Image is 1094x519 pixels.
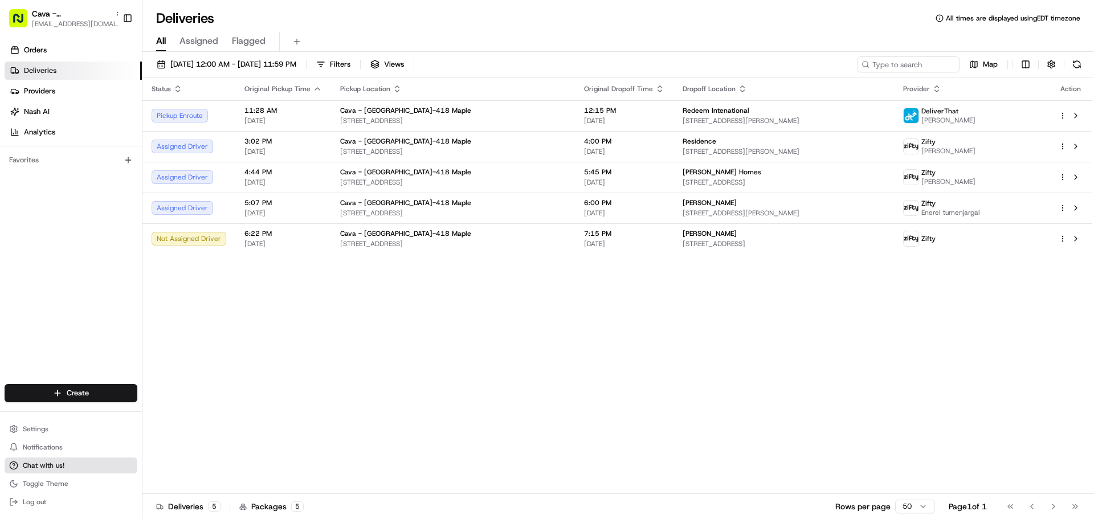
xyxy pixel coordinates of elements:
[921,107,958,116] span: DeliverThat
[156,34,166,48] span: All
[340,167,471,177] span: Cava - [GEOGRAPHIC_DATA]-418 Maple
[30,9,43,23] img: Go home
[32,19,123,28] span: [EMAIL_ADDRESS][DOMAIN_NAME]
[683,84,736,93] span: Dropoff Location
[5,123,142,141] a: Analytics
[208,501,221,512] div: 5
[904,201,919,215] img: zifty-logo-trans-sq.png
[23,461,64,470] span: Chat with us!
[244,167,322,177] span: 4:44 PM
[340,147,566,156] span: [STREET_ADDRESS]
[340,116,566,125] span: [STREET_ADDRESS]
[36,103,152,112] span: [PERSON_NAME] [PERSON_NAME]
[244,209,322,218] span: [DATE]
[584,116,664,125] span: [DATE]
[5,457,137,473] button: Chat with us!
[5,41,142,59] a: Orders
[835,501,891,512] p: Rows per page
[79,80,187,89] strong: [PERSON_NAME] Homes.
[683,147,885,156] span: [STREET_ADDRESS][PERSON_NAME]
[683,209,885,218] span: [STREET_ADDRESS][PERSON_NAME]
[79,53,155,62] strong: [PERSON_NAME].
[244,147,322,156] span: [DATE]
[239,501,304,512] div: Packages
[340,198,471,207] span: Cava - [GEOGRAPHIC_DATA]-418 Maple
[244,84,311,93] span: Original Pickup Time
[36,248,152,258] span: [PERSON_NAME] [PERSON_NAME]
[154,248,158,258] span: •
[5,439,137,455] button: Notifications
[683,137,716,146] span: Residence
[584,178,664,187] span: [DATE]
[683,167,761,177] span: [PERSON_NAME] Homes
[24,127,55,137] span: Analytics
[340,106,471,115] span: Cava - [GEOGRAPHIC_DATA]-418 Maple
[244,178,322,187] span: [DATE]
[921,234,936,243] span: Zifty
[179,34,218,48] span: Assigned
[921,146,975,156] span: [PERSON_NAME]
[24,107,50,117] span: Nash AI
[904,231,919,246] img: zifty-logo-trans-sq.png
[921,116,975,125] span: [PERSON_NAME]
[23,234,32,243] img: 1736555255976-a54dd68f-1ca7-489b-9aae-adbdc363a1c4
[244,137,322,146] span: 3:02 PM
[42,183,191,238] p: A driver has now been assigned to a delivery for [PERSON_NAME] Homes. Is there anything else we c...
[921,168,936,177] span: Zifty
[683,178,885,187] span: [STREET_ADDRESS]
[384,59,404,70] span: Views
[244,116,322,125] span: [DATE]
[949,501,987,512] div: Page 1 of 1
[32,8,111,19] button: Cava - [GEOGRAPHIC_DATA]
[904,139,919,154] img: zifty-logo-trans-sq.png
[340,178,566,187] span: [STREET_ADDRESS]
[340,229,471,238] span: Cava - [GEOGRAPHIC_DATA]-418 Maple
[340,84,390,93] span: Pickup Location
[683,239,885,248] span: [STREET_ADDRESS]
[5,384,137,402] button: Create
[921,199,936,208] span: Zifty
[330,59,350,70] span: Filters
[921,208,980,217] span: Enerel tumenjargal
[584,167,664,177] span: 5:45 PM
[152,56,301,72] button: [DATE] 12:00 AM - [DATE] 11:59 PM
[340,209,566,218] span: [STREET_ADDRESS]
[584,198,664,207] span: 6:00 PM
[857,56,960,72] input: Type to search
[244,198,322,207] span: 5:07 PM
[5,62,142,80] a: Deliveries
[1059,84,1083,93] div: Action
[5,494,137,510] button: Log out
[340,137,471,146] span: Cava - [GEOGRAPHIC_DATA]-418 Maple
[232,34,266,48] span: Flagged
[903,84,930,93] span: Provider
[291,501,304,512] div: 5
[244,229,322,238] span: 6:22 PM
[42,23,191,92] p: Hi there! Just a quick update, a delivery driver has been assigned for customer We are still wait...
[120,133,202,146] div: Got them thank you!
[11,77,30,95] img: Joana Marie Avellanoza
[904,108,919,123] img: profile_deliverthat_partner.png
[179,154,207,164] span: 9:53 AM
[983,59,998,70] span: Map
[584,209,664,218] span: [DATE]
[584,229,664,238] span: 7:15 PM
[946,14,1080,23] span: All times are displayed using EDT timezone
[156,501,221,512] div: Deliveries
[161,248,193,258] span: 10:04 AM
[904,170,919,185] img: zifty-logo-trans-sq.png
[154,103,158,112] span: •
[42,279,191,361] p: We haven’t heard back from you, so I’ll go ahead and close this chat for now. If you still need h...
[584,84,653,93] span: Original Dropoff Time
[921,137,936,146] span: Zifty
[24,66,56,76] span: Deliveries
[23,424,48,434] span: Settings
[584,147,664,156] span: [DATE]
[311,56,356,72] button: Filters
[156,9,214,27] h1: Deliveries
[197,351,211,365] button: Send
[24,86,55,96] span: Providers
[340,239,566,248] span: [STREET_ADDRESS]
[23,443,63,452] span: Notifications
